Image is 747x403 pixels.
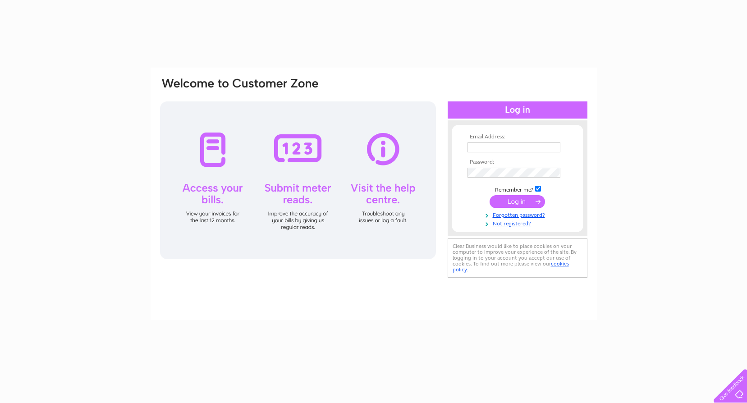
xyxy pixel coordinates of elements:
[465,134,570,140] th: Email Address:
[448,238,587,278] div: Clear Business would like to place cookies on your computer to improve your experience of the sit...
[453,261,569,273] a: cookies policy
[465,184,570,193] td: Remember me?
[467,210,570,219] a: Forgotten password?
[467,219,570,227] a: Not registered?
[465,159,570,165] th: Password:
[490,195,545,208] input: Submit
